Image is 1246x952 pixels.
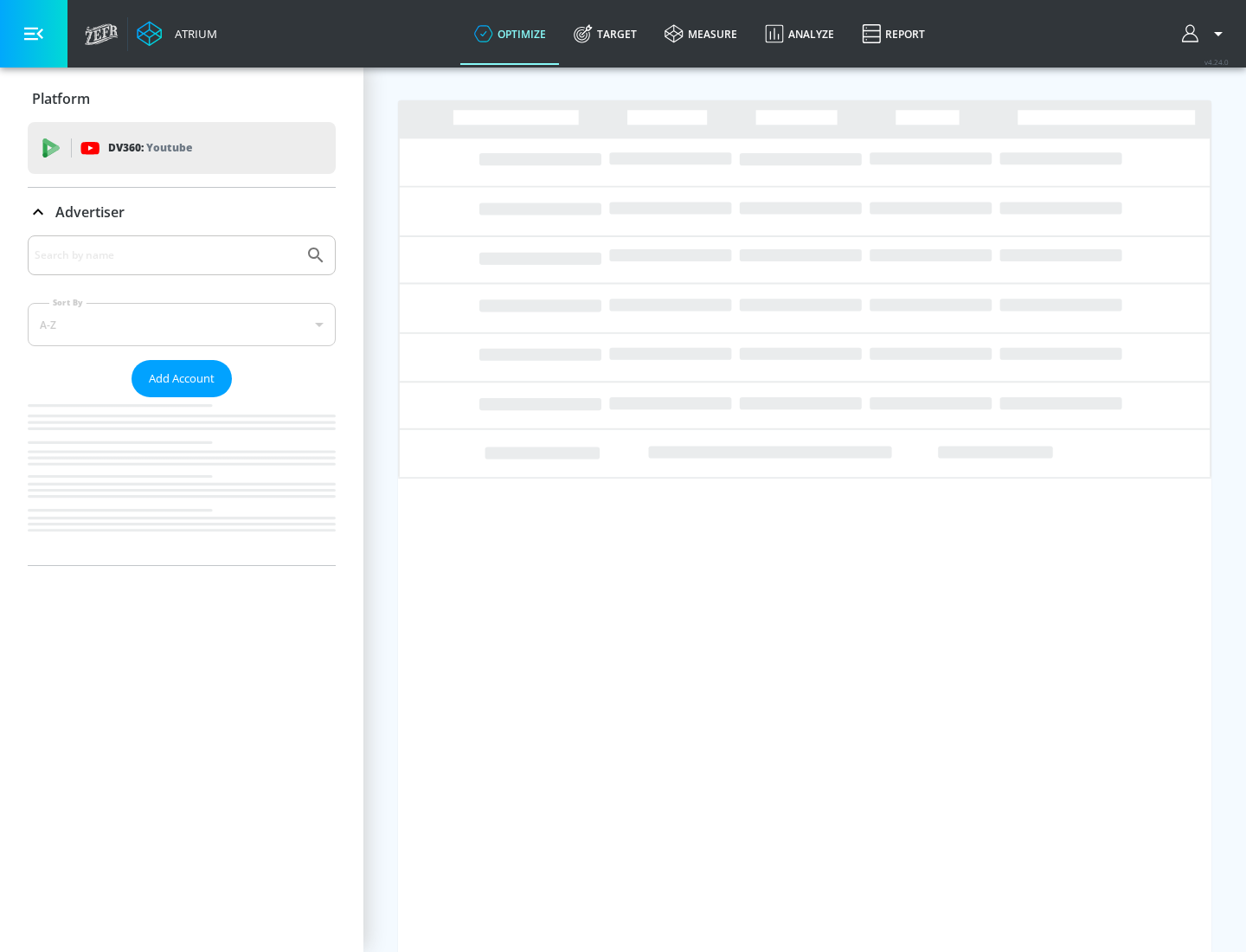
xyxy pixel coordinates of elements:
a: Target [560,3,651,65]
div: A-Z [28,303,336,346]
div: Platform [28,74,336,123]
div: Advertiser [28,188,336,236]
a: Report [848,3,939,65]
a: Analyze [751,3,848,65]
label: Sort By [49,297,87,308]
a: Atrium [137,21,217,47]
button: Add Account [132,360,232,397]
p: Advertiser [55,203,125,222]
a: measure [651,3,751,65]
p: Youtube [146,138,192,157]
span: Add Account [149,369,215,389]
div: Advertiser [28,235,336,565]
div: Atrium [168,26,217,42]
p: Platform [32,89,90,108]
p: DV360: [108,138,192,158]
a: optimize [460,3,560,65]
input: Search by name [35,244,297,267]
nav: list of Advertiser [28,397,336,565]
div: DV360: Youtube [28,122,336,174]
span: v 4.24.0 [1204,57,1229,67]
